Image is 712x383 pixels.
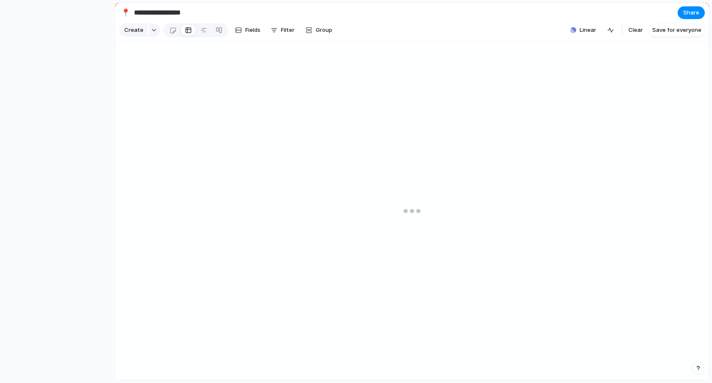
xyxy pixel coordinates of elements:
button: Clear [625,23,646,37]
span: Create [124,26,143,34]
span: Filter [281,26,294,34]
button: Linear [567,24,600,37]
span: Share [683,8,699,17]
div: 📍 [121,7,130,18]
button: Filter [267,23,298,37]
button: Save for everyone [649,23,705,37]
button: 📍 [119,6,132,20]
span: Group [316,26,332,34]
span: Clear [628,26,643,34]
span: Fields [245,26,261,34]
span: Save for everyone [652,26,701,34]
button: Share [678,6,705,19]
button: Create [119,23,148,37]
span: Linear [580,26,596,34]
button: Fields [232,23,264,37]
button: Group [301,23,336,37]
